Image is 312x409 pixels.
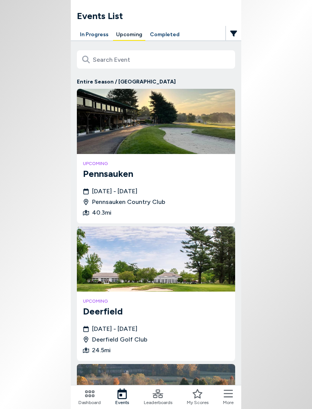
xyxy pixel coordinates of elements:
[223,399,234,406] span: More
[78,399,101,406] span: Dashboard
[77,89,235,223] a: PennsaukenupcomingPennsauken[DATE] - [DATE]Pennsauken Country Club40.3mi
[92,187,137,196] span: [DATE] - [DATE]
[77,89,235,154] img: Pennsauken
[83,305,229,318] h3: Deerfield
[77,226,235,361] a: DeerfieldupcomingDeerfield[DATE] - [DATE]Deerfield Golf Club24.5mi
[187,388,209,406] a: My Scores
[77,29,111,41] button: In Progress
[115,388,129,406] a: Events
[147,29,183,41] button: Completed
[78,388,101,406] a: Dashboard
[77,226,235,292] img: Deerfield
[144,399,172,406] span: Leaderboards
[77,50,235,69] input: Search Event
[71,29,241,41] div: Manage your account
[223,388,234,406] button: More
[77,9,241,23] h1: Events List
[144,388,172,406] a: Leaderboards
[92,197,165,207] span: Pennsauken Country Club
[115,399,129,406] span: Events
[92,335,147,344] span: Deerfield Golf Club
[92,208,111,217] span: 40.3 mi
[113,29,145,41] button: Upcoming
[83,160,229,167] h4: upcoming
[187,399,209,406] span: My Scores
[83,167,229,181] h3: Pennsauken
[92,324,137,334] span: [DATE] - [DATE]
[83,298,229,305] h4: upcoming
[77,78,235,86] p: Entire Season / [GEOGRAPHIC_DATA]
[92,346,111,355] span: 24.5 mi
